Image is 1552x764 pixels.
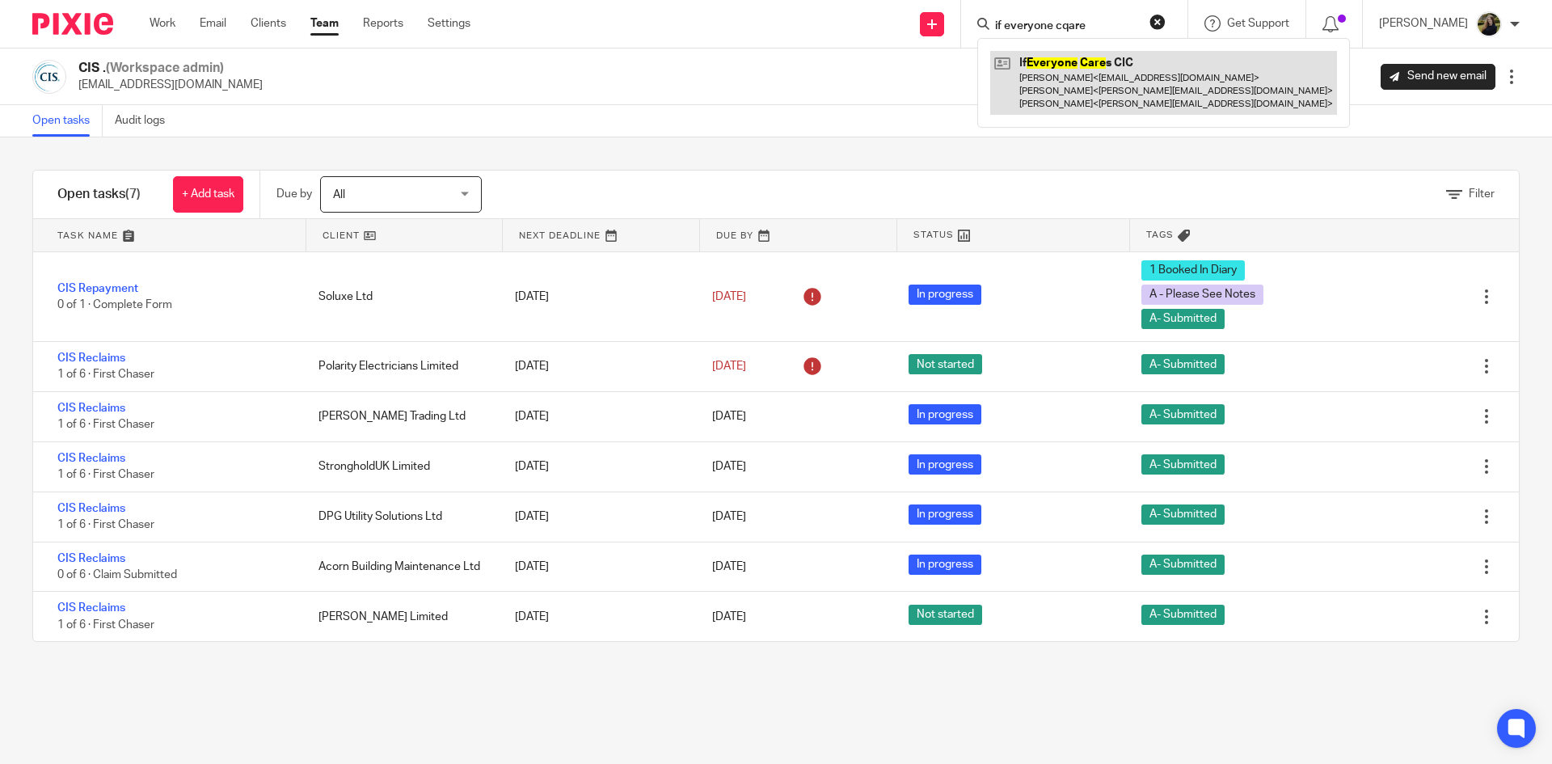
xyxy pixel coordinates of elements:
div: [PERSON_NAME] Trading Ltd [302,400,499,433]
span: Status [913,228,954,242]
span: Not started [909,605,982,625]
span: [DATE] [712,361,746,372]
img: Pixie [32,13,113,35]
span: [DATE] [712,611,746,623]
a: CIS Repayment [57,283,138,294]
span: A- Submitted [1141,354,1225,374]
span: 1 of 6 · First Chaser [57,369,154,381]
div: [DATE] [499,350,695,382]
p: [PERSON_NAME] [1379,15,1468,32]
p: [EMAIL_ADDRESS][DOMAIN_NAME] [78,77,263,93]
div: [DATE] [499,450,695,483]
a: Clients [251,15,286,32]
span: 1 of 6 · First Chaser [57,519,154,530]
h1: Open tasks [57,186,141,203]
div: DPG Utility Solutions Ltd [302,500,499,533]
a: Open tasks [32,105,103,137]
span: In progress [909,504,981,525]
span: A- Submitted [1141,404,1225,424]
a: Team [310,15,339,32]
div: Soluxe Ltd [302,281,499,313]
img: 1000002132.jpg [32,60,66,94]
div: [PERSON_NAME] Limited [302,601,499,633]
a: Send new email [1381,64,1495,90]
div: [DATE] [499,551,695,583]
div: [DATE] [499,400,695,433]
span: A- Submitted [1141,605,1225,625]
div: StrongholdUK Limited [302,450,499,483]
span: (Workspace admin) [106,61,224,74]
span: In progress [909,285,981,305]
span: [DATE] [712,561,746,572]
span: In progress [909,454,981,475]
span: A- Submitted [1141,504,1225,525]
a: CIS Reclaims [57,352,125,364]
a: Audit logs [115,105,177,137]
a: Reports [363,15,403,32]
input: Search [993,19,1139,34]
a: CIS Reclaims [57,453,125,464]
a: CIS Reclaims [57,403,125,414]
span: In progress [909,555,981,575]
a: Work [150,15,175,32]
div: Polarity Electricians Limited [302,350,499,382]
span: 1 of 6 · First Chaser [57,419,154,430]
div: [DATE] [499,281,695,313]
span: [DATE] [712,511,746,522]
span: In progress [909,404,981,424]
a: CIS Reclaims [57,602,125,614]
span: 1 Booked In Diary [1141,260,1245,281]
p: Due by [276,186,312,202]
a: + Add task [173,176,243,213]
span: A- Submitted [1141,309,1225,329]
a: Email [200,15,226,32]
span: 0 of 1 · Complete Form [57,299,172,310]
span: [DATE] [712,291,746,302]
span: A - Please See Notes [1141,285,1263,305]
span: [DATE] [712,461,746,472]
span: Not started [909,354,982,374]
span: Tags [1146,228,1174,242]
span: [DATE] [712,411,746,422]
span: Get Support [1227,18,1289,29]
a: CIS Reclaims [57,553,125,564]
div: [DATE] [499,500,695,533]
a: CIS Reclaims [57,503,125,514]
span: A- Submitted [1141,555,1225,575]
span: 0 of 6 · Claim Submitted [57,569,177,580]
div: [DATE] [499,601,695,633]
span: All [333,189,345,200]
button: Clear [1149,14,1166,30]
span: Filter [1469,188,1495,200]
span: (7) [125,188,141,200]
h2: CIS . [78,60,263,77]
span: A- Submitted [1141,454,1225,475]
a: Settings [428,15,470,32]
img: ACCOUNTING4EVERYTHING-13.jpg [1476,11,1502,37]
span: 1 of 6 · First Chaser [57,469,154,480]
div: Acorn Building Maintenance Ltd [302,551,499,583]
span: 1 of 6 · First Chaser [57,619,154,631]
